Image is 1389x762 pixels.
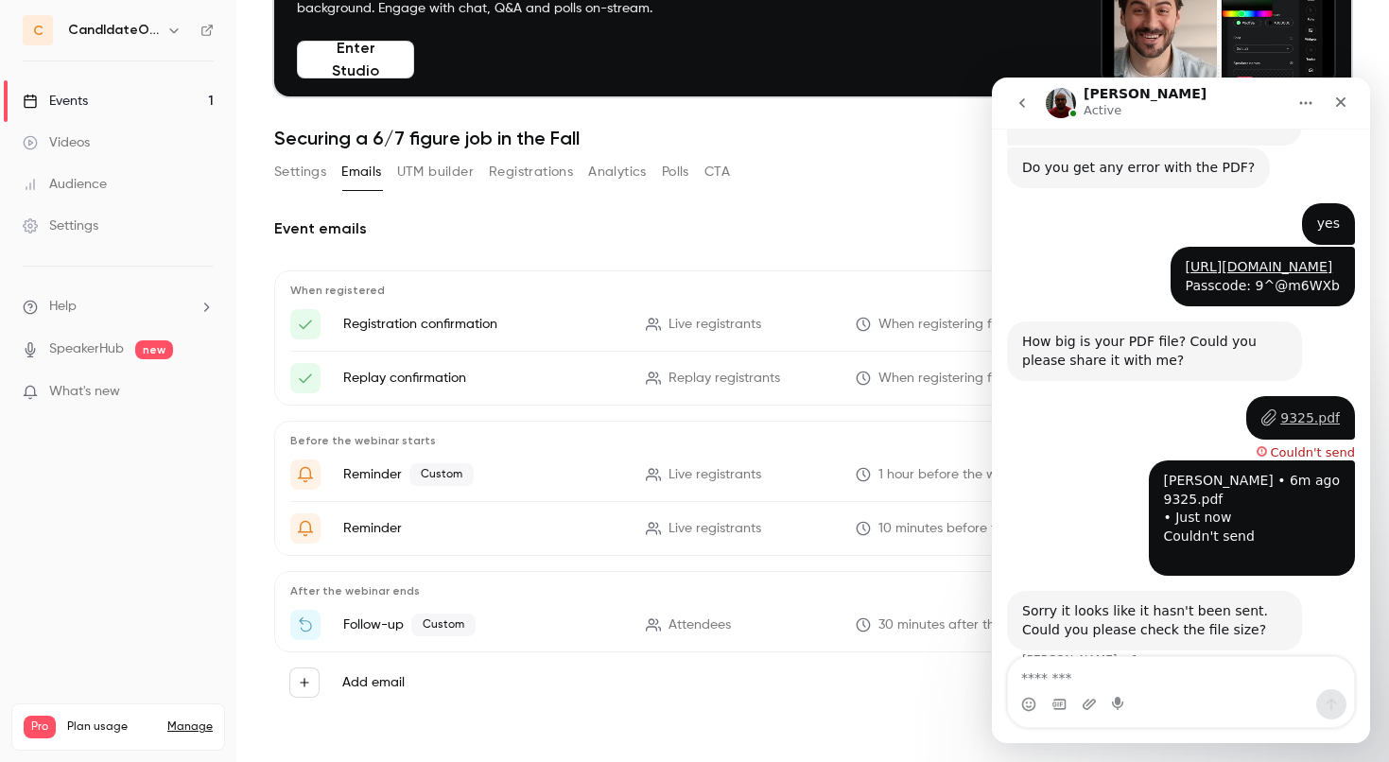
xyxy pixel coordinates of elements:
[878,615,1089,635] span: 30 minutes after the webinar ends
[668,369,780,389] span: Replay registrants
[878,369,1070,389] span: When registering for the replay
[343,369,623,388] p: Replay confirmation
[409,463,474,486] span: Custom
[343,315,623,334] p: Registration confirmation
[23,297,214,317] li: help-dropdown-opener
[33,21,43,41] span: C
[343,463,623,486] p: Reminder
[290,363,1335,393] li: Here's your access link to {{ event_name }}!
[588,157,647,187] button: Analytics
[668,615,731,635] span: Attendees
[23,133,90,152] div: Videos
[668,519,761,539] span: Live registrants
[135,340,173,359] span: new
[489,157,573,187] button: Registrations
[343,614,623,636] p: Follow-up
[668,315,761,335] span: Live registrants
[992,78,1370,743] iframe: Intercom live chat
[668,465,761,485] span: Live registrants
[411,614,476,636] span: Custom
[341,157,381,187] button: Emails
[49,297,77,317] span: Help
[878,519,1103,539] span: 10 minutes before the webinar starts
[662,157,689,187] button: Polls
[167,719,213,735] a: Manage
[290,309,1335,339] li: Here's your access link to {{ event_name }}!
[342,673,405,692] label: Add email
[23,216,98,235] div: Settings
[290,513,1335,544] li: {{ event_name }} is about to go live
[274,127,1351,149] h1: Securing a 6/7 figure job in the Fall
[878,465,1074,485] span: 1 hour before the webinar starts
[297,41,414,78] button: Enter Studio
[49,382,120,402] span: What's new
[274,217,1351,240] h2: Event emails
[343,519,623,538] p: Reminder
[23,175,107,194] div: Audience
[397,157,474,187] button: UTM builder
[290,283,1335,298] p: When registered
[290,583,1335,598] p: After the webinar ends
[274,157,326,187] button: Settings
[704,157,730,187] button: CTA
[290,610,1335,640] li: Thanks for attending {{ event_name }}
[49,339,124,359] a: SpeakerHub
[24,716,56,738] span: Pro
[290,433,1335,448] p: Before the webinar starts
[23,92,88,111] div: Events
[290,459,1335,490] li: {{ event_name }} is about to go live
[68,21,159,40] h6: CandIdateOps
[67,719,156,735] span: Plan usage
[878,315,1082,335] span: When registering for the webinar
